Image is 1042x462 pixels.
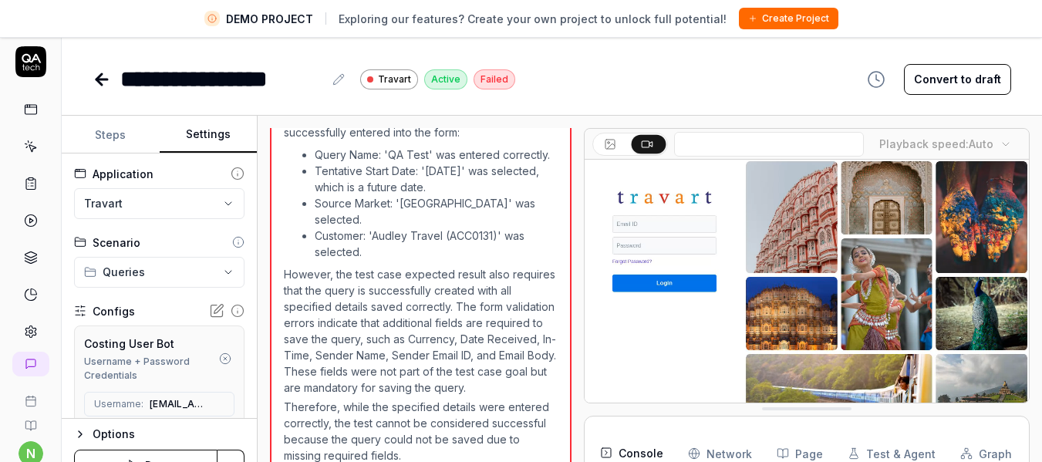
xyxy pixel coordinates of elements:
[904,64,1011,95] button: Convert to draft
[84,355,216,383] div: Username + Password Credentials
[226,11,313,27] span: DEMO PROJECT
[94,397,143,411] span: Username:
[284,266,557,396] p: However, the test case expected result also requires that the query is successfully created with ...
[93,303,135,319] div: Configs
[160,116,258,153] button: Settings
[74,425,244,443] button: Options
[315,163,557,195] li: Tentative Start Date: '[DATE]' was selected, which is a future date.
[74,188,244,219] button: Travart
[84,336,216,352] div: Costing User Bot
[93,234,140,251] div: Scenario
[339,11,727,27] span: Exploring our features? Create your own project to unlock full potential!
[103,264,145,280] span: Queries
[315,228,557,260] li: Customer: 'Audley Travel (ACC0131)' was selected.
[424,69,467,89] div: Active
[858,64,895,95] button: View version history
[150,397,206,411] span: [EMAIL_ADDRESS][DOMAIN_NAME]
[12,352,49,376] a: New conversation
[315,147,557,163] li: Query Name: 'QA Test' was entered correctly.
[6,383,55,407] a: Book a call with us
[378,73,411,86] span: Travart
[84,195,123,211] span: Travart
[879,136,993,152] div: Playback speed:
[315,195,557,228] li: Source Market: '[GEOGRAPHIC_DATA]' was selected.
[93,425,244,443] div: Options
[74,257,244,288] button: Queries
[62,116,160,153] button: Steps
[739,8,838,29] button: Create Project
[6,407,55,432] a: Documentation
[474,69,515,89] div: Failed
[93,166,153,182] div: Application
[360,69,418,89] a: Travart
